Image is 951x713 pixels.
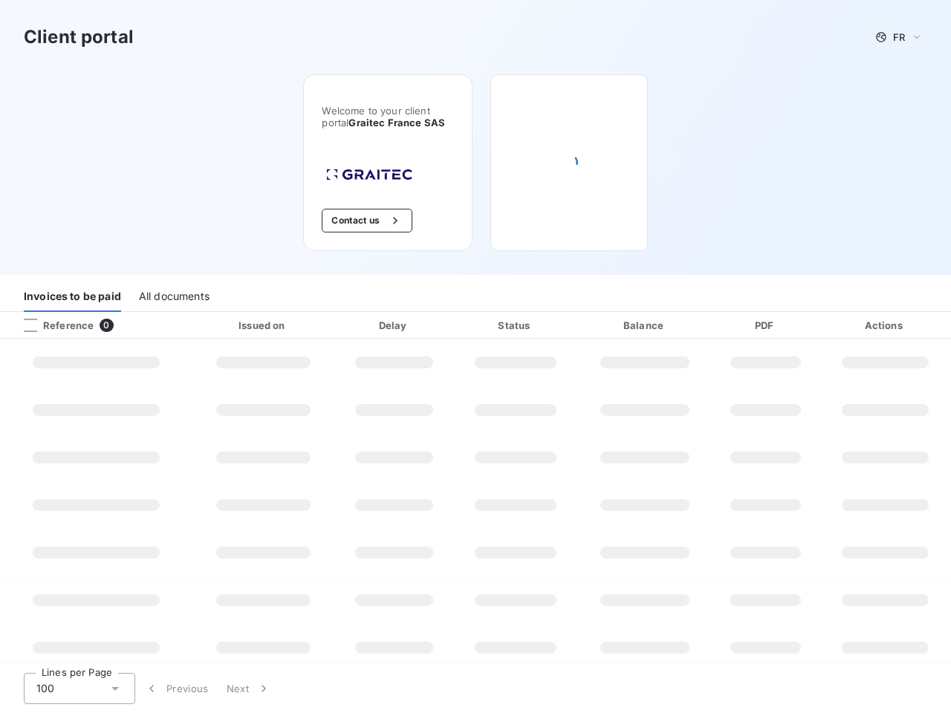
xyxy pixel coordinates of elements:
div: Actions [822,318,948,333]
span: Graitec France SAS [348,117,445,128]
img: Company logo [322,164,417,185]
button: Previous [135,673,218,704]
button: Contact us [322,209,412,232]
div: Delay [338,318,451,333]
span: FR [893,31,905,43]
div: Issued on [195,318,331,333]
h3: Client portal [24,24,134,51]
div: PDF [715,318,817,333]
button: Next [218,673,280,704]
span: Welcome to your client portal [322,105,454,128]
div: Invoices to be paid [24,281,121,312]
span: 0 [100,319,113,332]
div: Reference [12,319,94,332]
div: All documents [139,281,210,312]
div: Balance [580,318,709,333]
div: Status [457,318,575,333]
span: 100 [36,681,54,696]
